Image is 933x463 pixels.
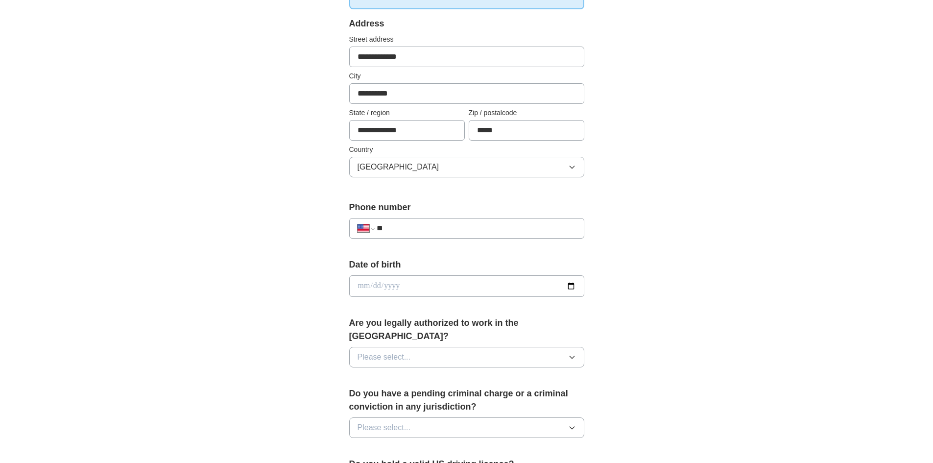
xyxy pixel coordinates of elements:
[349,145,584,155] label: Country
[349,157,584,177] button: [GEOGRAPHIC_DATA]
[358,161,439,173] span: [GEOGRAPHIC_DATA]
[349,71,584,81] label: City
[349,108,465,118] label: State / region
[358,351,411,363] span: Please select...
[349,258,584,271] label: Date of birth
[349,417,584,438] button: Please select...
[358,422,411,434] span: Please select...
[349,201,584,214] label: Phone number
[349,34,584,45] label: Street address
[349,387,584,414] label: Do you have a pending criminal charge or a criminal conviction in any jurisdiction?
[349,17,584,30] div: Address
[469,108,584,118] label: Zip / postalcode
[349,317,584,343] label: Are you legally authorized to work in the [GEOGRAPHIC_DATA]?
[349,347,584,367] button: Please select...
